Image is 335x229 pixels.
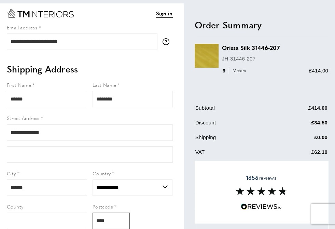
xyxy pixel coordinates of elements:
td: £414.00 [276,104,327,117]
h2: Order Summary [195,18,328,31]
span: County [7,203,23,210]
span: City [7,170,16,177]
td: Discount [195,118,275,132]
span: Postcode [93,203,113,210]
span: First Name [7,81,31,88]
td: VAT [195,148,275,161]
span: Email address [7,24,37,31]
span: £414.00 [309,67,328,73]
span: Last Name [93,81,116,88]
td: Subtotal [195,104,275,117]
span: Street Address [7,114,40,121]
td: -£34.50 [276,118,327,132]
td: £0.00 [276,133,327,146]
span: Meters [229,67,248,74]
img: Reviews section [236,187,287,195]
td: Shipping [195,133,275,146]
span: reviews [246,174,277,181]
img: Reviews.io 5 stars [241,203,282,210]
p: JH-31446-207 [222,54,328,63]
img: Orissa Silk 31446-207 [195,44,219,68]
a: Go to Home page [7,9,74,18]
h3: Orissa Silk 31446-207 [222,44,328,52]
div: 9 [222,66,248,75]
button: More information [163,38,173,45]
span: Country [93,170,111,177]
h2: Shipping Address [7,63,173,75]
td: £62.10 [276,148,327,161]
a: Sign in [156,9,172,18]
strong: 1656 [246,174,259,181]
